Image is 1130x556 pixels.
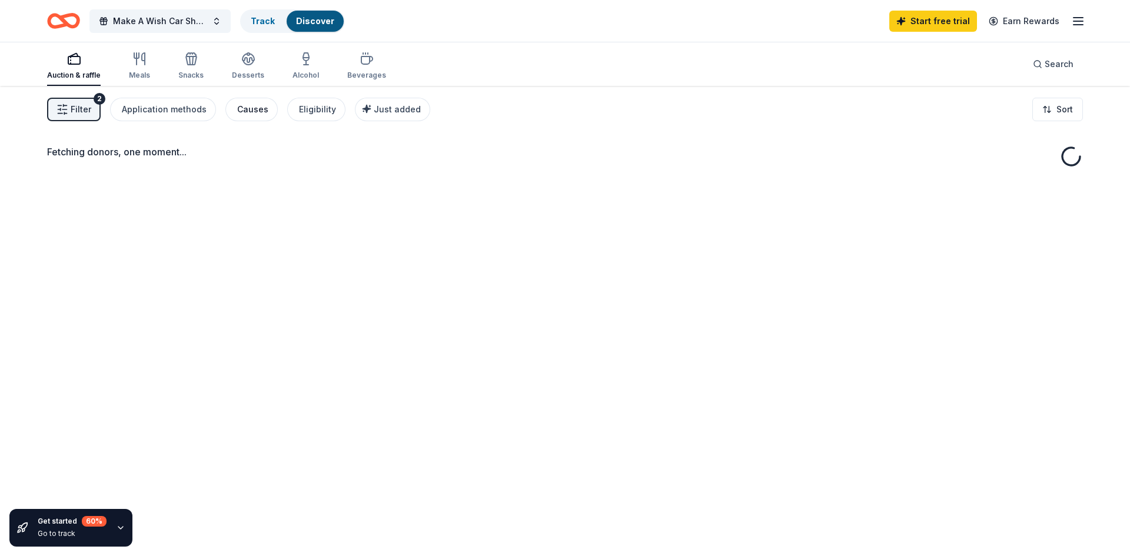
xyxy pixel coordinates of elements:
[293,47,319,86] button: Alcohol
[38,529,107,538] div: Go to track
[355,98,430,121] button: Just added
[240,9,345,33] button: TrackDiscover
[251,16,275,26] a: Track
[82,516,107,527] div: 60 %
[296,16,334,26] a: Discover
[982,11,1066,32] a: Earn Rewards
[38,516,107,527] div: Get started
[129,47,150,86] button: Meals
[178,47,204,86] button: Snacks
[122,102,207,116] div: Application methods
[129,71,150,80] div: Meals
[347,71,386,80] div: Beverages
[71,102,91,116] span: Filter
[1023,52,1083,76] button: Search
[47,71,101,80] div: Auction & raffle
[1032,98,1083,121] button: Sort
[1045,57,1073,71] span: Search
[889,11,977,32] a: Start free trial
[47,7,80,35] a: Home
[225,98,278,121] button: Causes
[299,102,336,116] div: Eligibility
[287,98,345,121] button: Eligibility
[47,145,1083,159] div: Fetching donors, one moment...
[89,9,231,33] button: Make A Wish Car Show
[113,14,207,28] span: Make A Wish Car Show
[47,47,101,86] button: Auction & raffle
[110,98,216,121] button: Application methods
[94,93,105,105] div: 2
[232,71,264,80] div: Desserts
[374,104,421,114] span: Just added
[293,71,319,80] div: Alcohol
[1056,102,1073,116] span: Sort
[178,71,204,80] div: Snacks
[47,98,101,121] button: Filter2
[347,47,386,86] button: Beverages
[237,102,268,116] div: Causes
[232,47,264,86] button: Desserts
